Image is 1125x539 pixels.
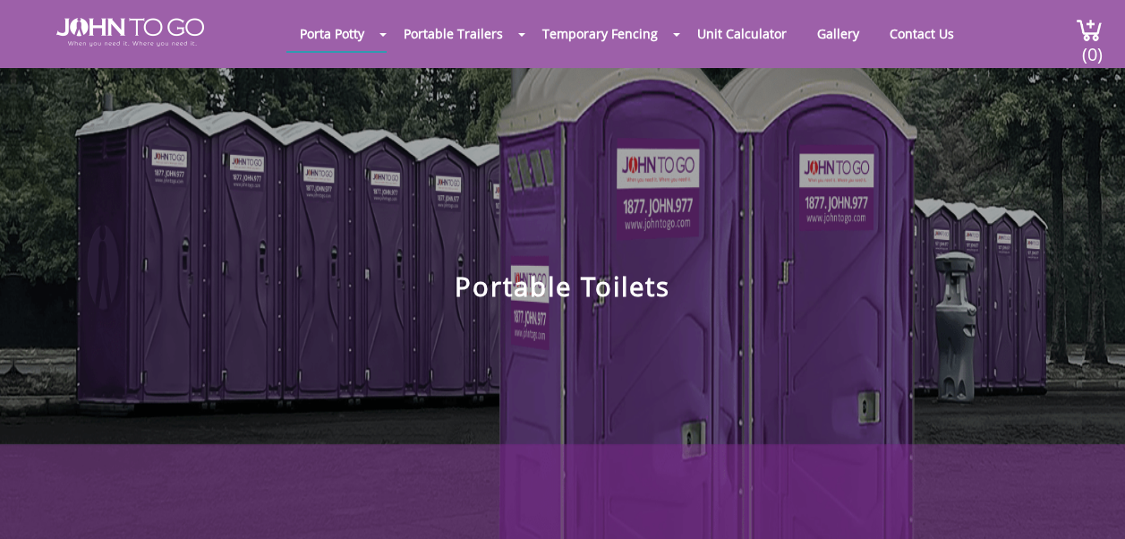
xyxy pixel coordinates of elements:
button: Live Chat [1053,467,1125,539]
a: Gallery [804,16,873,51]
img: JOHN to go [56,18,204,47]
a: Temporary Fencing [529,16,671,51]
img: cart a [1076,18,1103,42]
a: Porta Potty [286,16,378,51]
a: Portable Trailers [390,16,516,51]
a: Unit Calculator [684,16,800,51]
span: (0) [1082,28,1104,66]
a: Contact Us [876,16,967,51]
